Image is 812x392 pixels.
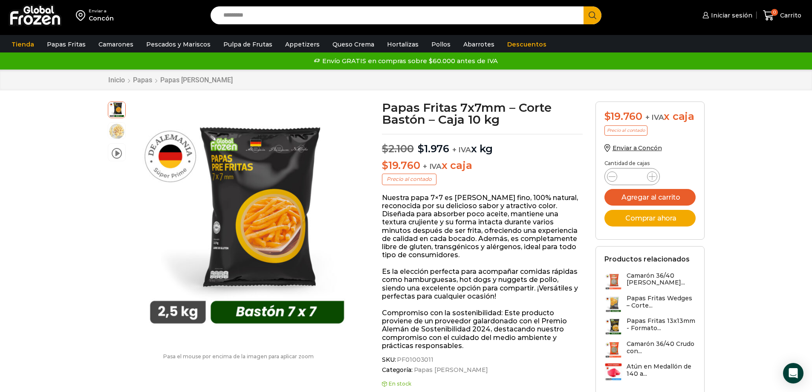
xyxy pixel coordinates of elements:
a: Queso Crema [328,36,379,52]
button: Comprar ahora [604,210,696,226]
img: address-field-icon.svg [76,8,89,23]
span: $ [604,110,611,122]
span: + IVA [645,113,664,122]
nav: Breadcrumb [108,76,233,84]
p: x caja [382,160,583,172]
a: Inicio [108,76,125,84]
bdi: 2.100 [382,142,414,155]
h1: Papas Fritas 7x7mm – Corte Bastón – Caja 10 kg [382,102,583,125]
a: Descuentos [503,36,551,52]
a: Camarón 36/40 [PERSON_NAME]... [604,272,696,290]
span: Categoría: [382,366,583,374]
span: Carrito [778,11,801,20]
span: $ [382,142,388,155]
a: Pulpa de Frutas [219,36,277,52]
p: Pasa el mouse por encima de la imagen para aplicar zoom [108,354,370,360]
a: 0 Carrito [761,6,803,26]
span: + IVA [452,145,471,154]
bdi: 19.760 [382,159,420,171]
input: Product quantity [624,171,640,183]
p: Precio al contado [604,125,647,136]
a: Enviar a Concón [604,144,662,152]
span: PF01003011 [396,356,433,363]
bdi: 1.976 [418,142,449,155]
a: Abarrotes [459,36,499,52]
p: Nuestra papa 7×7 es [PERSON_NAME] fino, 100% natural, reconocida por su delicioso sabor y atracti... [382,194,583,259]
a: Iniciar sesión [700,7,752,24]
a: Papas Fritas [43,36,90,52]
a: Papas [PERSON_NAME] [160,76,233,84]
img: 7x7 [130,102,364,336]
a: Camarón 36/40 Crudo con... [604,340,696,359]
span: 0 [771,9,778,16]
bdi: 19.760 [604,110,642,122]
div: Open Intercom Messenger [783,363,803,383]
p: x kg [382,134,583,155]
a: Pollos [427,36,455,52]
span: SKU: [382,356,583,363]
h2: Productos relacionados [604,255,690,263]
h3: Papas Fritas 13x13mm - Formato... [627,317,696,332]
p: Compromiso con la sostenibilidad: Este producto proviene de un proveedor galardonado con el Premi... [382,309,583,350]
p: Cantidad de cajas [604,160,696,166]
div: Concón [89,14,114,23]
a: Papas [PERSON_NAME] [413,366,488,374]
h3: Camarón 36/40 [PERSON_NAME]... [627,272,696,287]
a: Papas [133,76,153,84]
a: Papas Fritas 13x13mm - Formato... [604,317,696,336]
p: En stock [382,381,583,387]
a: Pescados y Mariscos [142,36,215,52]
span: 7×7 [108,123,125,140]
span: $ [418,142,424,155]
a: Hortalizas [383,36,423,52]
p: Es la elección perfecta para acompañar comidas rápidas como hamburguesas, hot dogs y nuggets de p... [382,267,583,300]
a: Appetizers [281,36,324,52]
a: Papas Fritas Wedges – Corte... [604,295,696,313]
a: Tienda [7,36,38,52]
div: 1 / 3 [130,102,364,336]
span: + IVA [423,162,442,171]
a: Atún en Medallón de 140 a... [604,363,696,381]
h3: Papas Fritas Wedges – Corte... [627,295,696,309]
div: x caja [604,110,696,123]
button: Agregar al carrito [604,189,696,206]
span: Enviar a Concón [613,144,662,152]
span: 7×7 [108,101,125,118]
div: Enviar a [89,8,114,14]
span: Iniciar sesión [709,11,752,20]
span: $ [382,159,388,171]
h3: Atún en Medallón de 140 a... [627,363,696,377]
a: Camarones [94,36,138,52]
p: Precio al contado [382,174,436,185]
h3: Camarón 36/40 Crudo con... [627,340,696,355]
button: Search button [584,6,601,24]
